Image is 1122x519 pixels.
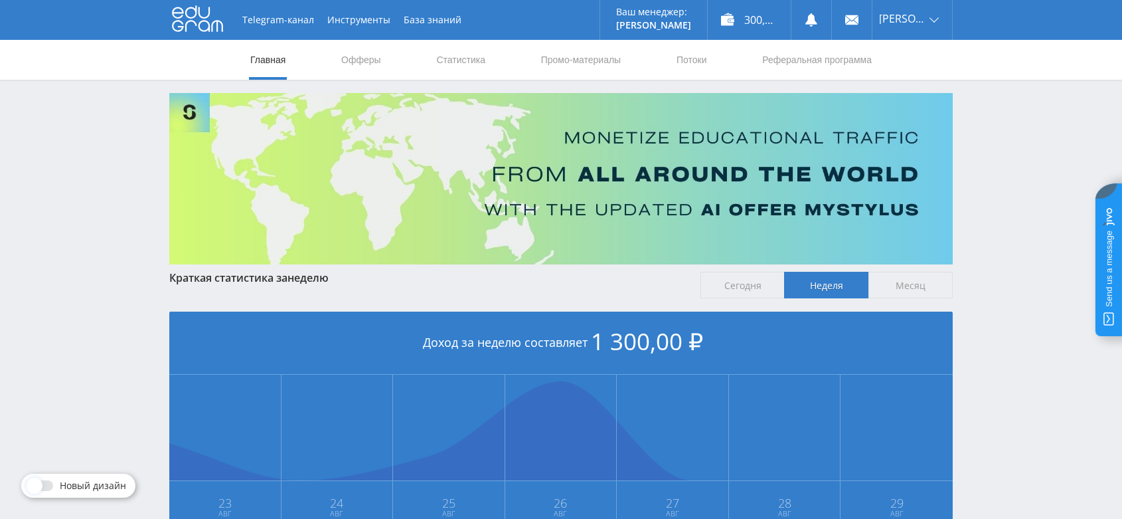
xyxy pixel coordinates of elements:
span: Месяц [868,272,953,298]
span: Авг [282,508,392,519]
span: 23 [170,498,280,508]
p: [PERSON_NAME] [616,20,691,31]
a: Потоки [675,40,708,80]
img: Banner [169,93,953,264]
a: Офферы [340,40,382,80]
span: 29 [841,498,952,508]
span: Неделя [784,272,868,298]
div: Краткая статистика за [169,272,687,284]
span: 27 [617,498,728,508]
span: Новый дизайн [60,480,126,491]
span: 25 [394,498,504,508]
p: Ваш менеджер: [616,7,691,17]
span: Авг [506,508,616,519]
div: Доход за неделю составляет [169,312,953,375]
span: Авг [394,508,504,519]
a: Промо-материалы [540,40,622,80]
span: Авг [617,508,728,519]
a: Реферальная программа [761,40,873,80]
span: Сегодня [700,272,785,298]
span: 1 300,00 ₽ [591,326,703,357]
span: Авг [730,508,840,519]
span: Авг [841,508,952,519]
a: Главная [249,40,287,80]
span: [PERSON_NAME] [879,13,925,24]
span: Авг [170,508,280,519]
span: 24 [282,498,392,508]
span: 26 [506,498,616,508]
span: 28 [730,498,840,508]
span: неделю [287,270,329,285]
a: Статистика [435,40,487,80]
